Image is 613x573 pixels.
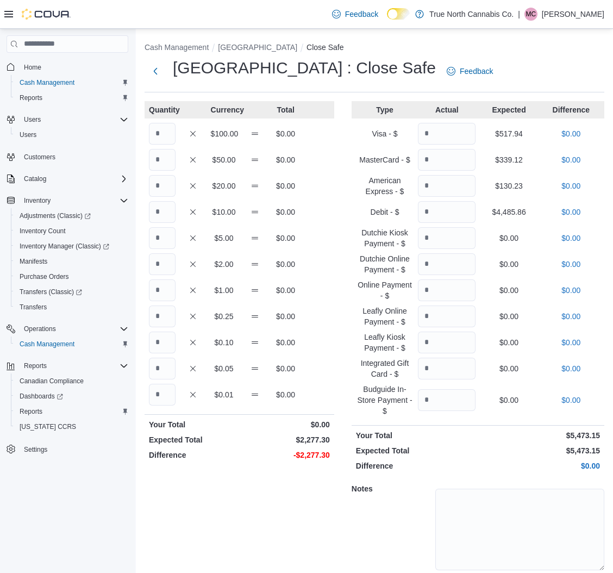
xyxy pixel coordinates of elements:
[24,115,41,124] span: Users
[20,211,91,220] span: Adjustments (Classic)
[211,128,237,139] p: $100.00
[542,104,600,115] p: Difference
[211,180,237,191] p: $20.00
[328,3,383,25] a: Feedback
[149,434,237,445] p: Expected Total
[20,150,128,164] span: Customers
[20,61,46,74] a: Home
[15,390,67,403] a: Dashboards
[22,9,71,20] img: Cova
[20,227,66,235] span: Inventory Count
[480,233,537,244] p: $0.00
[211,311,237,322] p: $0.25
[149,419,237,430] p: Your Total
[356,384,414,416] p: Budguide In-Store Payment - $
[542,128,600,139] p: $0.00
[356,306,414,327] p: Leafly Online Payment - $
[429,8,514,21] p: True North Cannabis Co.
[2,321,133,337] button: Operations
[542,337,600,348] p: $0.00
[15,338,79,351] a: Cash Management
[149,149,176,171] input: Quantity
[241,419,329,430] p: $0.00
[272,259,299,270] p: $0.00
[480,104,537,115] p: Expected
[149,201,176,223] input: Quantity
[15,301,128,314] span: Transfers
[2,59,133,75] button: Home
[11,269,133,284] button: Purchase Orders
[542,8,604,21] p: [PERSON_NAME]
[15,225,70,238] a: Inventory Count
[272,180,299,191] p: $0.00
[15,420,80,433] a: [US_STATE] CCRS
[356,227,414,249] p: Dutchie Kiosk Payment - $
[15,338,128,351] span: Cash Management
[11,75,133,90] button: Cash Management
[20,60,128,74] span: Home
[11,127,133,142] button: Users
[211,233,237,244] p: $5.00
[418,123,476,145] input: Quantity
[20,151,60,164] a: Customers
[20,359,51,372] button: Reports
[20,272,69,281] span: Purchase Orders
[241,434,329,445] p: $2,277.30
[20,78,74,87] span: Cash Management
[542,180,600,191] p: $0.00
[20,359,128,372] span: Reports
[211,154,237,165] p: $50.00
[11,90,133,105] button: Reports
[15,128,41,141] a: Users
[356,154,414,165] p: MasterCard - $
[15,420,128,433] span: Washington CCRS
[356,358,414,379] p: Integrated Gift Card - $
[15,91,128,104] span: Reports
[460,66,493,77] span: Feedback
[15,375,128,388] span: Canadian Compliance
[11,208,133,223] a: Adjustments (Classic)
[542,311,600,322] p: $0.00
[11,337,133,352] button: Cash Management
[15,375,88,388] a: Canadian Compliance
[356,445,476,456] p: Expected Total
[418,149,476,171] input: Quantity
[480,430,600,441] p: $5,473.15
[11,419,133,434] button: [US_STATE] CCRS
[418,389,476,411] input: Quantity
[356,279,414,301] p: Online Payment - $
[418,253,476,275] input: Quantity
[20,442,128,456] span: Settings
[480,180,537,191] p: $130.23
[542,233,600,244] p: $0.00
[15,285,128,298] span: Transfers (Classic)
[272,207,299,217] p: $0.00
[15,240,114,253] a: Inventory Manager (Classic)
[15,301,51,314] a: Transfers
[542,363,600,374] p: $0.00
[418,279,476,301] input: Quantity
[356,207,414,217] p: Debit - $
[15,225,128,238] span: Inventory Count
[272,233,299,244] p: $0.00
[20,194,128,207] span: Inventory
[272,154,299,165] p: $0.00
[211,285,237,296] p: $1.00
[542,207,600,217] p: $0.00
[356,104,414,115] p: Type
[149,279,176,301] input: Quantity
[272,128,299,139] p: $0.00
[15,255,128,268] span: Manifests
[356,460,476,471] p: Difference
[149,123,176,145] input: Quantity
[272,104,299,115] p: Total
[418,332,476,353] input: Quantity
[272,311,299,322] p: $0.00
[11,300,133,315] button: Transfers
[149,332,176,353] input: Quantity
[480,311,537,322] p: $0.00
[2,358,133,373] button: Reports
[15,240,128,253] span: Inventory Manager (Classic)
[2,171,133,186] button: Catalog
